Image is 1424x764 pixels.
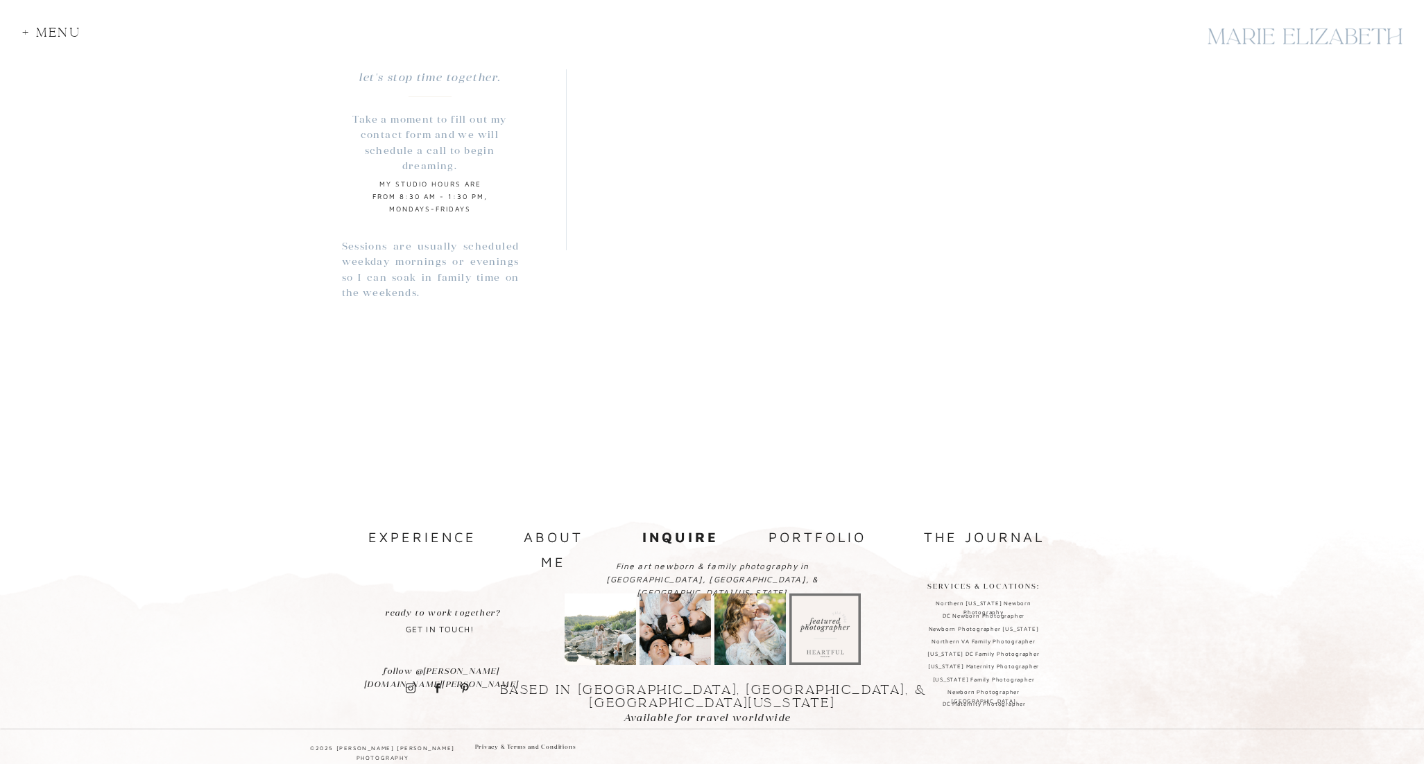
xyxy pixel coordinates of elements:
[714,593,786,665] img: A sun-soaked outdoor newborn session? My favorite! I love playing with light and making your imag...
[920,700,1049,710] a: DC Maternity Photographer
[919,650,1049,660] a: [US_STATE] DC Family Photographer
[766,525,870,551] a: portfolio
[601,3,1115,447] iframe: Contact form
[926,580,1041,593] h2: Services & locations:
[919,662,1049,672] a: [US_STATE] Maternity Photographer
[565,593,636,665] img: When we have your family photos, we’ll tell your family’s story in the most beautiful (and fun!) ...
[366,606,520,620] a: ready to work together?
[399,606,481,640] a: get in touch!
[919,611,1049,622] a: DC Newborn Photographer
[606,561,819,598] i: Fine art newborn & family photography in [GEOGRAPHIC_DATA], [GEOGRAPHIC_DATA], & [GEOGRAPHIC_DATA...
[911,525,1057,548] a: the journal
[919,637,1049,648] a: Northern VA Family Photographer
[309,71,551,85] p: let's stop time together.
[474,684,952,702] p: Based in [GEOGRAPHIC_DATA], [GEOGRAPHIC_DATA], & [GEOGRAPHIC_DATA][US_STATE]
[475,743,590,756] a: Privacy & Terms and Conditions
[642,529,719,545] b: inquire
[637,525,724,548] a: inquire
[640,593,711,665] img: And baby makes six ❤️ Newborn sessions with older siblings are ultra special - there are more gig...
[292,743,474,756] p: ©2025 [PERSON_NAME] [PERSON_NAME] Photography
[22,26,89,45] div: + Menu
[919,625,1049,635] a: Newborn Photographer [US_STATE]
[508,525,599,548] a: about me
[336,112,524,159] p: Take a moment to fill out my contact form and we will schedule a call to begin dreaming.
[789,593,861,665] img: Honored to once again be featured in @heartfulmagazine - it’s always an honor having your work sh...
[624,710,802,723] p: Available for travel worldwide
[368,525,472,550] a: experience
[919,599,1049,609] a: Northern [US_STATE] Newborn Photography
[919,675,1049,686] a: [US_STATE] Family Photographer
[364,664,519,679] p: follow @[PERSON_NAME][DOMAIN_NAME][PERSON_NAME]
[342,238,520,303] p: Sessions are usually scheduled weekday mornings or evenings so I can soak in family time on the w...
[919,688,1049,698] a: Newborn Photographer [GEOGRAPHIC_DATA]
[368,177,493,217] p: MY studio hours are from 8:30 am - 1:30 pm, Mondays-Fridays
